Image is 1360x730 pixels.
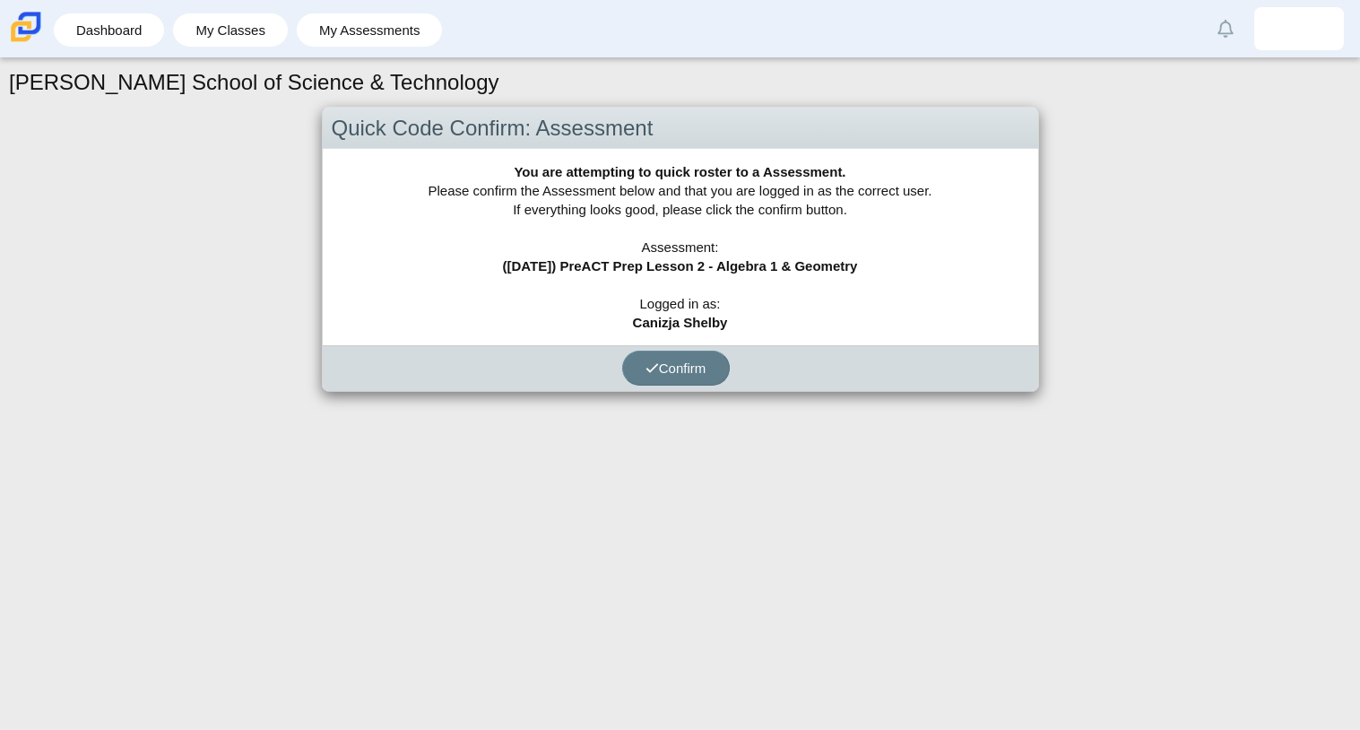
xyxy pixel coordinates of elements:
[9,67,499,98] h1: [PERSON_NAME] School of Science & Technology
[633,315,728,330] b: Canizja Shelby
[323,149,1038,345] div: Please confirm the Assessment below and that you are logged in as the correct user. If everything...
[514,164,845,179] b: You are attempting to quick roster to a Assessment.
[645,361,706,376] span: Confirm
[503,258,858,274] b: ([DATE]) PreACT Prep Lesson 2 - Algebra 1 & Geometry
[63,13,155,47] a: Dashboard
[182,13,279,47] a: My Classes
[1206,9,1245,48] a: Alerts
[1285,14,1313,43] img: canizja.shelby.4pQnX3
[306,13,434,47] a: My Assessments
[7,8,45,46] img: Carmen School of Science & Technology
[622,351,730,386] button: Confirm
[323,108,1038,150] div: Quick Code Confirm: Assessment
[7,33,45,48] a: Carmen School of Science & Technology
[1254,7,1344,50] a: canizja.shelby.4pQnX3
